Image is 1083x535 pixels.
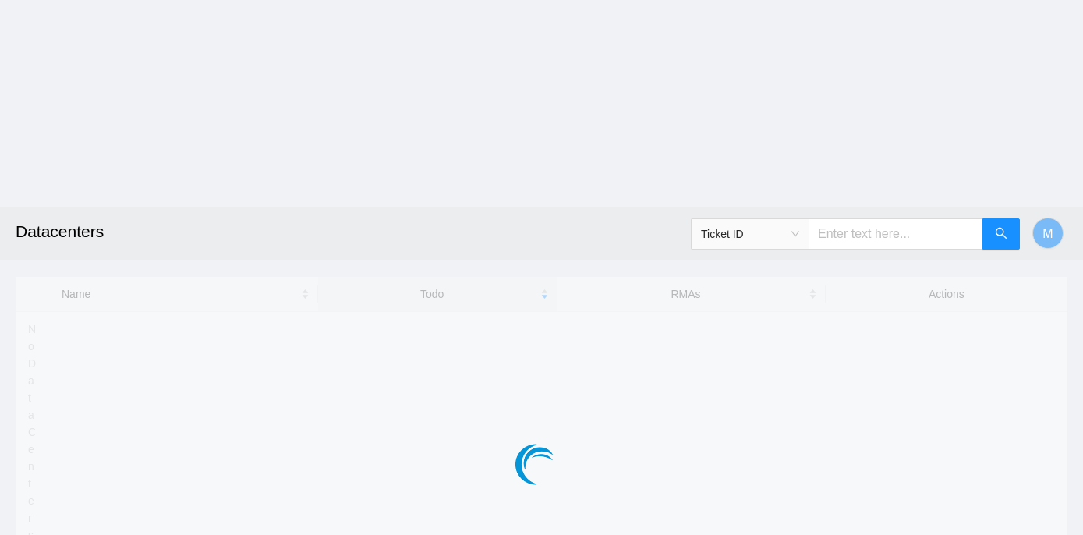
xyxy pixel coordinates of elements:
[982,218,1020,250] button: search
[701,222,799,246] span: Ticket ID
[995,227,1007,242] span: search
[1042,224,1053,243] span: M
[1032,218,1064,249] button: M
[16,207,752,257] h2: Datacenters
[809,218,983,250] input: Enter text here...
